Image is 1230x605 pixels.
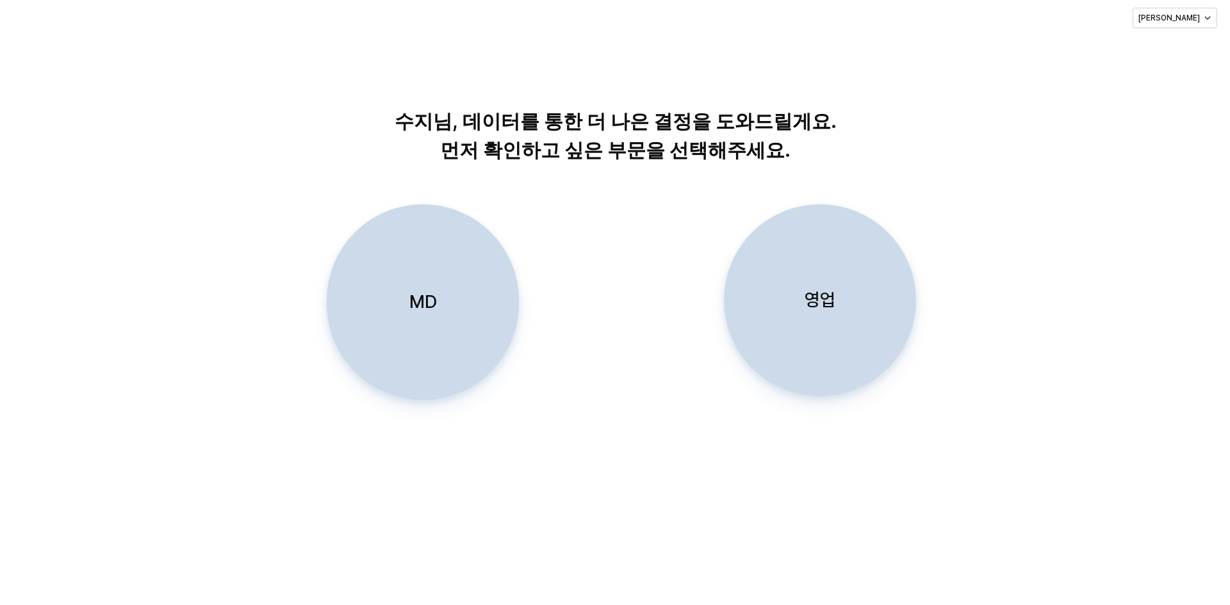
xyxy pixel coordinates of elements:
p: [PERSON_NAME] [1138,13,1200,23]
p: 영업 [805,288,835,312]
button: 영업 [724,204,916,396]
p: MD [409,290,437,314]
button: [PERSON_NAME] [1133,8,1217,28]
p: 수지님, 데이터를 통한 더 나은 결정을 도와드릴게요. 먼저 확인하고 싶은 부문을 선택해주세요. [288,107,942,165]
button: MD [327,204,519,400]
